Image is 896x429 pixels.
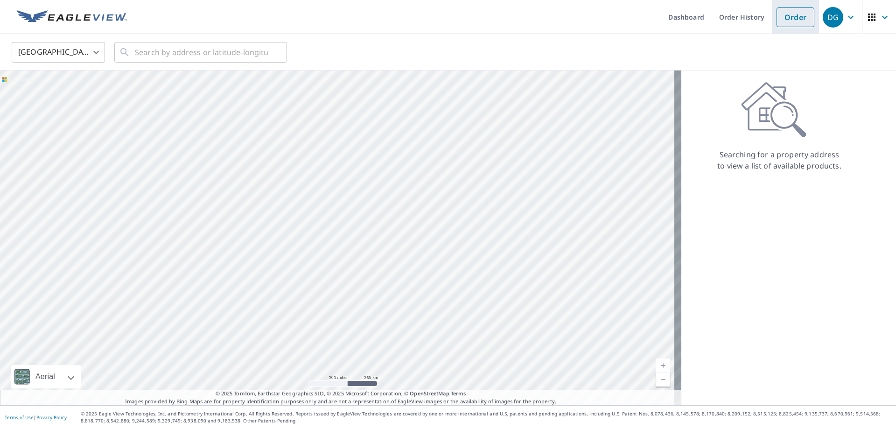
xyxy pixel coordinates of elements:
[36,414,67,421] a: Privacy Policy
[777,7,814,27] a: Order
[12,39,105,65] div: [GEOGRAPHIC_DATA]
[717,149,842,171] p: Searching for a property address to view a list of available products.
[5,415,67,420] p: |
[823,7,843,28] div: DG
[410,390,449,397] a: OpenStreetMap
[33,365,58,388] div: Aerial
[656,373,670,387] a: Current Level 5, Zoom Out
[17,10,127,24] img: EV Logo
[5,414,34,421] a: Terms of Use
[135,39,268,65] input: Search by address or latitude-longitude
[451,390,466,397] a: Terms
[11,365,81,388] div: Aerial
[216,390,466,398] span: © 2025 TomTom, Earthstar Geographics SIO, © 2025 Microsoft Corporation, ©
[656,359,670,373] a: Current Level 5, Zoom In
[81,410,891,424] p: © 2025 Eagle View Technologies, Inc. and Pictometry International Corp. All Rights Reserved. Repo...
